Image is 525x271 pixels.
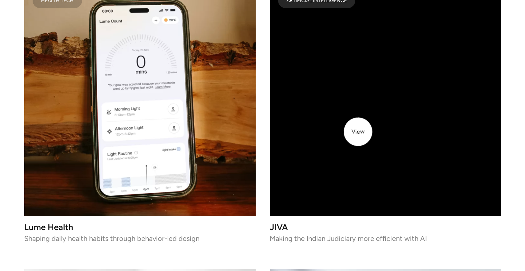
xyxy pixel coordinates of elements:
[24,224,256,230] h3: Lume Health
[270,224,501,230] h3: JIVA
[24,236,256,241] p: Shaping daily health habits through behavior-led design
[270,236,501,241] p: Making the Indian Judiciary more efficient with AI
